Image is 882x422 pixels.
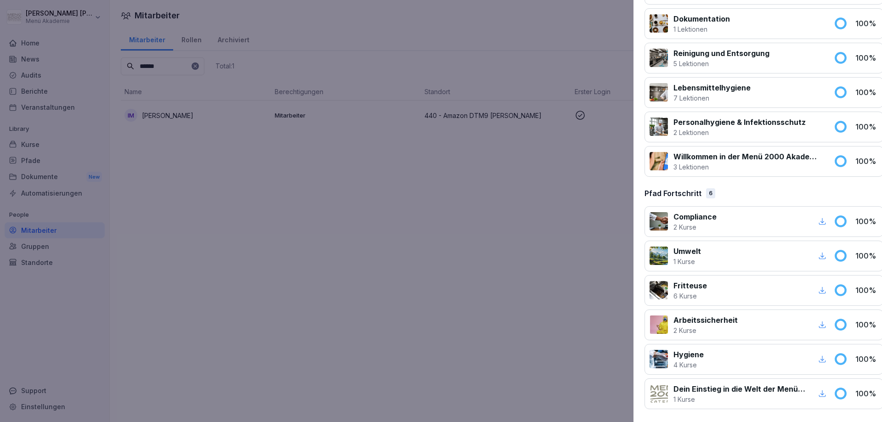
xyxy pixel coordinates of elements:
[673,117,806,128] p: Personalhygiene & Infektionsschutz
[855,156,878,167] p: 100 %
[673,280,707,291] p: Fritteuse
[855,52,878,63] p: 100 %
[855,18,878,29] p: 100 %
[673,360,704,370] p: 4 Kurse
[645,188,701,199] p: Pfad Fortschritt
[673,291,707,301] p: 6 Kurse
[673,59,769,68] p: 5 Lektionen
[673,246,701,257] p: Umwelt
[855,216,878,227] p: 100 %
[673,222,717,232] p: 2 Kurse
[706,188,715,198] div: 6
[673,211,717,222] p: Compliance
[673,257,701,266] p: 1 Kurse
[673,315,738,326] p: Arbeitssicherheit
[673,128,806,137] p: 2 Lektionen
[855,285,878,296] p: 100 %
[673,24,730,34] p: 1 Lektionen
[673,394,805,404] p: 1 Kurse
[855,319,878,330] p: 100 %
[673,383,805,394] p: Dein Einstieg in die Welt der Menü 2000 Akademie
[673,326,738,335] p: 2 Kurse
[673,13,730,24] p: Dokumentation
[673,82,751,93] p: Lebensmittelhygiene
[673,48,769,59] p: Reinigung und Entsorgung
[855,388,878,399] p: 100 %
[855,354,878,365] p: 100 %
[673,349,704,360] p: Hygiene
[673,151,823,162] p: Willkommen in der Menü 2000 Akademie mit Bounti!
[855,121,878,132] p: 100 %
[673,93,751,103] p: 7 Lektionen
[673,162,823,172] p: 3 Lektionen
[855,87,878,98] p: 100 %
[855,250,878,261] p: 100 %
